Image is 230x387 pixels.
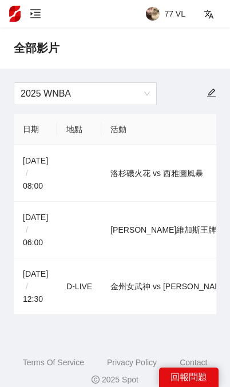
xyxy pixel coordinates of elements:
th: 地點 [57,114,101,145]
div: 2025 Spot [9,373,221,386]
th: 日期 [14,114,57,145]
td: [DATE] 12:30 [14,258,57,315]
td: D-LIVE [57,258,101,315]
img: logo [9,6,21,22]
div: 回報問題 [159,368,219,387]
span: / [23,280,48,293]
span: edit [207,88,216,98]
span: 全部影片 [14,39,60,57]
a: Privacy Policy [107,358,157,367]
img: avatar [146,7,160,21]
span: / [23,224,48,236]
a: Contact [180,358,207,367]
span: 2025 WNBA [21,83,150,105]
td: [DATE] 06:00 [14,202,57,258]
span: copyright [92,376,100,384]
td: [DATE] 08:00 [14,145,57,202]
span: / [23,167,48,179]
a: Terms Of Service [23,358,84,367]
span: menu-unfold [30,8,41,19]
